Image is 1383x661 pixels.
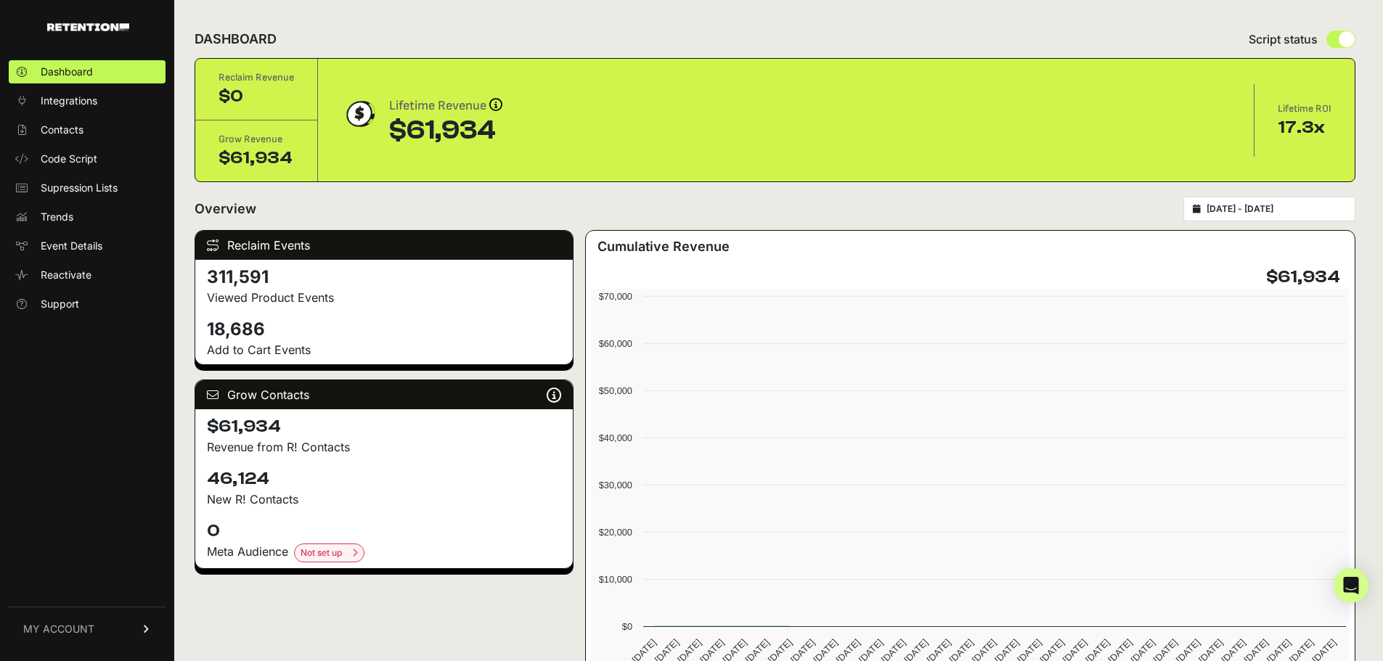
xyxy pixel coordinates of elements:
text: $60,000 [599,338,632,349]
div: Grow Contacts [195,380,573,409]
a: Trends [9,205,166,229]
h2: Overview [195,199,256,219]
span: Event Details [41,239,102,253]
a: Reactivate [9,263,166,287]
p: Add to Cart Events [207,341,561,358]
a: Support [9,292,166,316]
div: Lifetime Revenue [389,96,502,116]
h3: Cumulative Revenue [597,237,730,257]
div: Lifetime ROI [1278,102,1331,116]
a: Supression Lists [9,176,166,200]
div: $61,934 [219,147,294,170]
text: $50,000 [599,385,632,396]
a: Integrations [9,89,166,112]
div: Reclaim Revenue [219,70,294,85]
span: Supression Lists [41,181,118,195]
h4: $61,934 [207,415,561,438]
span: Integrations [41,94,97,108]
div: 17.3x [1278,116,1331,139]
div: Grow Revenue [219,132,294,147]
div: $61,934 [389,116,502,145]
span: Support [41,297,79,311]
h4: $61,934 [1266,266,1340,289]
a: Contacts [9,118,166,141]
text: $70,000 [599,291,632,302]
a: Dashboard [9,60,166,83]
a: Code Script [9,147,166,171]
div: Open Intercom Messenger [1334,568,1368,603]
text: $30,000 [599,480,632,490]
div: Meta Audience [207,543,561,562]
span: Script status [1249,30,1318,48]
p: New R! Contacts [207,490,561,508]
text: $10,000 [599,574,632,585]
div: Reclaim Events [195,231,573,260]
span: Trends [41,210,73,224]
h4: 46,124 [207,467,561,490]
text: $20,000 [599,527,632,538]
span: MY ACCOUNT [23,622,94,636]
span: Dashboard [41,65,93,79]
a: MY ACCOUNT [9,607,166,651]
a: Event Details [9,234,166,258]
p: Viewed Product Events [207,289,561,306]
div: $0 [219,85,294,108]
h4: 0 [207,520,561,543]
img: Retention.com [47,23,129,31]
text: $0 [622,621,632,632]
h4: 311,591 [207,266,561,289]
h4: 18,686 [207,318,561,341]
text: $40,000 [599,432,632,443]
img: dollar-coin-05c43ed7efb7bc0c12610022525b4bbbb207c7efeef5aecc26f025e68dcafac9.png [341,96,378,132]
p: Revenue from R! Contacts [207,438,561,456]
span: Contacts [41,123,83,137]
h2: DASHBOARD [195,29,277,49]
span: Reactivate [41,268,91,282]
span: Code Script [41,152,97,166]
